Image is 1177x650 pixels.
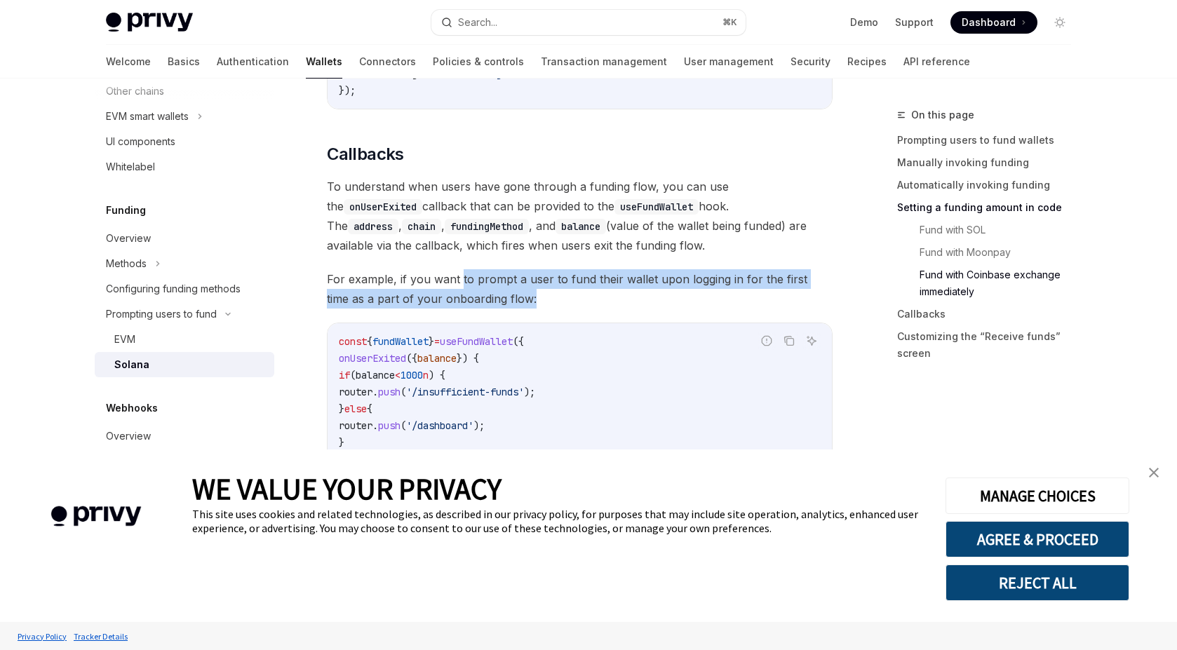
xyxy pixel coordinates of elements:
code: chain [402,219,441,234]
div: This site uses cookies and related technologies, as described in our privacy policy, for purposes... [192,507,924,535]
span: balance [417,352,457,365]
span: = [434,335,440,348]
a: Authentication [217,45,289,79]
div: EVM [114,331,135,348]
a: Privacy Policy [14,624,70,649]
code: onUserExited [344,199,422,215]
button: AGREE & PROCEED [946,521,1129,557]
span: On this page [911,107,974,123]
span: useFundWallet [440,335,513,348]
span: < [395,369,401,381]
a: EVM [95,327,274,352]
div: Solana [114,356,149,373]
a: Policies & controls [433,45,524,79]
code: useFundWallet [614,199,699,215]
h5: Funding [106,202,146,219]
a: Transaction management [541,45,667,79]
span: 1000 [401,369,423,381]
span: { [367,402,372,415]
a: Solana [95,352,274,377]
a: Fund with Moonpay [920,241,1082,264]
span: ); [524,386,535,398]
span: onUserExited [339,352,406,365]
div: Prompting users to fund [106,306,217,323]
a: Recipes [847,45,887,79]
span: } [429,335,434,348]
div: Overview [106,230,151,247]
span: } [339,436,344,449]
span: { [367,335,372,348]
code: fundingMethod [445,219,529,234]
a: close banner [1140,459,1168,487]
div: Overview [106,428,151,445]
button: MANAGE CHOICES [946,478,1129,514]
button: REJECT ALL [946,564,1129,601]
img: light logo [106,13,193,32]
span: n [423,369,429,381]
span: 'exchange' [457,67,513,80]
button: Search...⌘K [431,10,746,35]
a: Overview [95,424,274,449]
button: Ask AI [802,332,821,350]
a: Manually invoking funding [897,151,1082,174]
button: Toggle dark mode [1049,11,1071,34]
a: Basics [168,45,200,79]
span: const [339,335,367,348]
span: router [339,419,372,432]
a: Setting a funding amount in code [897,196,1082,219]
span: balance [356,369,395,381]
a: Dashboard [950,11,1037,34]
span: ); [473,419,485,432]
span: ( [401,386,406,398]
span: }); [339,84,356,97]
span: push [378,419,401,432]
button: Report incorrect code [758,332,776,350]
a: Tracker Details [70,624,131,649]
a: Overview [95,226,274,251]
span: ( [401,419,406,432]
div: Search... [458,14,497,31]
a: Support [895,15,934,29]
span: if [339,369,350,381]
span: else [344,402,367,415]
span: ⌘ K [722,17,737,28]
h5: Webhooks [106,400,158,417]
a: UI components [95,129,274,154]
a: Automatically invoking funding [897,174,1082,196]
span: WE VALUE YOUR PRIVACY [192,470,502,507]
a: User management [684,45,774,79]
span: ( [350,369,356,381]
code: address [348,219,398,234]
a: Configuring funding methods [95,276,274,302]
a: Whitelabel [95,154,274,180]
span: '/insufficient-funds' [406,386,524,398]
a: Fetch balance via webhook [95,449,274,474]
a: Callbacks [897,303,1082,325]
span: fundWallet [372,335,429,348]
a: Welcome [106,45,151,79]
span: Dashboard [962,15,1016,29]
span: Callbacks [327,143,404,165]
button: Copy the contents from the code block [780,332,798,350]
div: UI components [106,133,175,150]
span: router [339,386,372,398]
span: . [372,419,378,432]
img: close banner [1149,468,1159,478]
a: Customizing the “Receive funds” screen [897,325,1082,365]
img: company logo [21,486,171,547]
div: EVM smart wallets [106,108,189,125]
span: For example, if you want to prompt a user to fund their wallet upon logging in for the first time... [327,269,833,309]
span: defaultFundingMethod: [339,67,457,80]
span: ({ [406,352,417,365]
span: }) { [457,352,479,365]
span: ({ [513,335,524,348]
a: Connectors [359,45,416,79]
div: Configuring funding methods [106,280,241,297]
a: Fund with Coinbase exchange immediately [920,264,1082,303]
span: . [372,386,378,398]
span: ) { [429,369,445,381]
a: Demo [850,15,878,29]
span: push [378,386,401,398]
a: Fund with SOL [920,219,1082,241]
span: } [339,402,344,415]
